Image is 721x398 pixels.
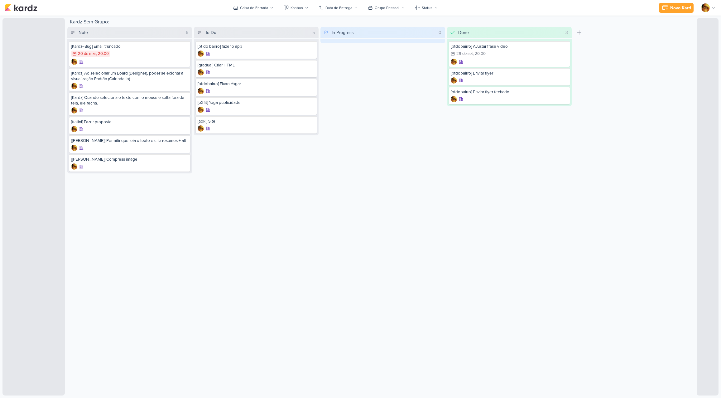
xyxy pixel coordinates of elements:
[71,44,188,49] div: [Kardz=Bug] Email truncado
[198,107,204,113] img: Leandro Guedes
[198,69,204,75] div: Criador(a): Leandro Guedes
[659,3,694,13] button: Novo Kard
[78,52,96,56] div: 20 de mar
[71,157,188,162] div: [amelia] Compress image
[451,70,568,76] div: [ptdobairro] Enviar flyer
[71,107,77,114] div: Criador(a): Leandro Guedes
[71,138,188,143] div: [amelia] Permitir que leia o texto e crie resumos + alt
[451,59,457,65] div: Criador(a): Leandro Guedes
[71,59,77,65] div: Criador(a): Leandro Guedes
[198,125,204,132] div: Criador(a): Leandro Guedes
[436,29,444,36] div: 0
[198,81,315,87] div: [ptdobairro] Fluxo Yogar
[198,100,315,105] div: [o2fit] Yoga publicidade
[71,163,77,170] div: Criador(a): Leandro Guedes
[71,126,77,132] div: Criador(a): Leandro Guedes
[71,119,188,125] div: [fratini] Fazer proposta
[198,69,204,75] img: Leandro Guedes
[71,145,77,151] div: Criador(a): Leandro Guedes
[451,96,457,102] img: Leandro Guedes
[563,29,570,36] div: 3
[198,125,204,132] img: Leandro Guedes
[183,29,191,36] div: 6
[67,18,694,27] div: Kardz Sem Grupo:
[71,163,77,170] img: Leandro Guedes
[5,4,37,12] img: kardz.app
[198,88,204,94] div: Criador(a): Leandro Guedes
[71,95,188,106] div: [Kardz] Quando seleciona o texto com o mouse e solta fora da tela, ele fecha.
[451,77,457,84] img: Leandro Guedes
[701,3,710,12] img: Leandro Guedes
[473,52,486,56] div: , 20:00
[198,51,204,57] img: Leandro Guedes
[71,59,77,65] img: Leandro Guedes
[198,51,204,57] div: Criador(a): Leandro Guedes
[451,89,568,95] div: [ptdobairro] Enviar flyer fechado
[310,29,317,36] div: 5
[198,88,204,94] img: Leandro Guedes
[198,44,315,49] div: [pt do bairro] fazer o app
[670,5,691,11] div: Novo Kard
[71,70,188,82] div: [Kardz] Ao selecionar um Board (Designer), poder selecionar a visualização Padrão (Calendario)
[451,77,457,84] div: Criador(a): Leandro Guedes
[198,107,204,113] div: Criador(a): Leandro Guedes
[451,44,568,49] div: [ptdobairro] AJustar frase video
[198,62,315,68] div: [gradual] Criar HTML
[71,107,77,114] img: Leandro Guedes
[71,145,77,151] img: Leandro Guedes
[71,126,77,132] img: Leandro Guedes
[456,52,473,56] div: 29 de set
[71,83,77,89] div: Criador(a): Leandro Guedes
[451,59,457,65] img: Leandro Guedes
[96,52,109,56] div: , 20:00
[71,83,77,89] img: Leandro Guedes
[451,96,457,102] div: Criador(a): Leandro Guedes
[198,119,315,124] div: [aoki] Site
